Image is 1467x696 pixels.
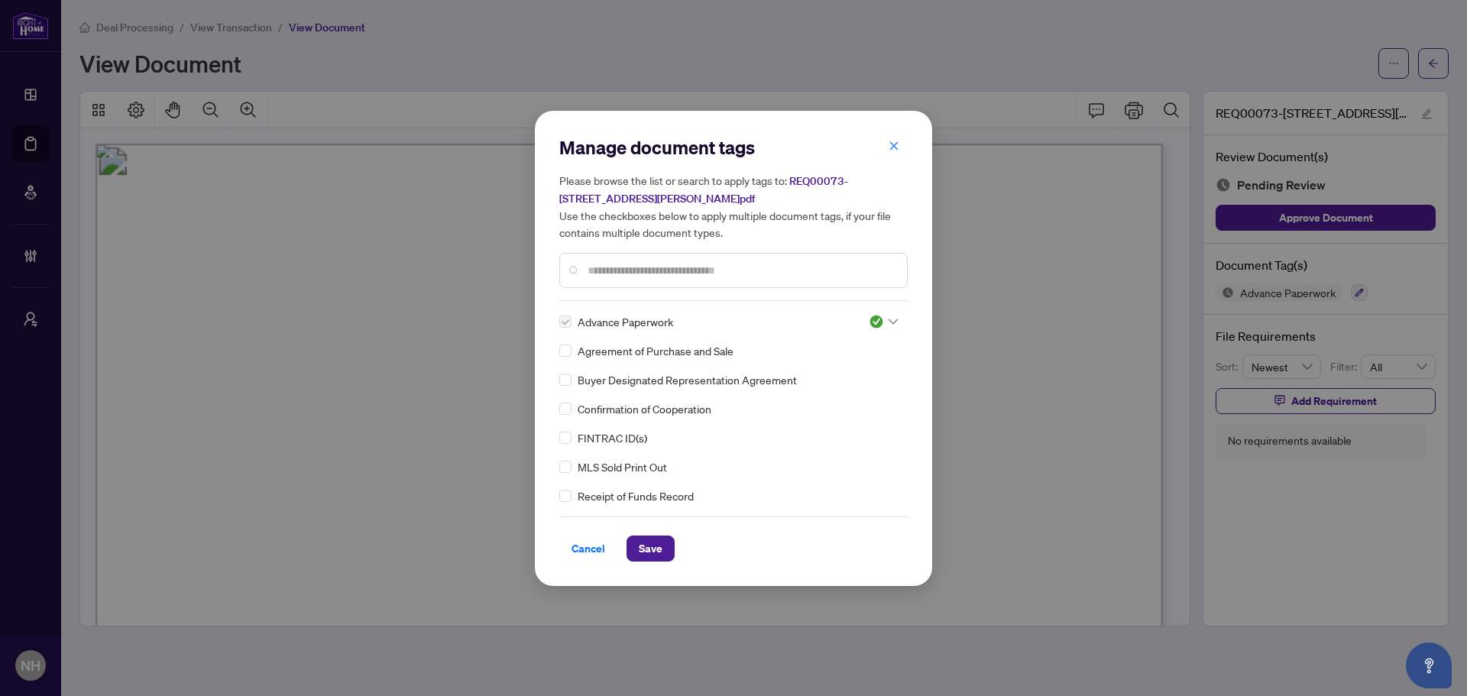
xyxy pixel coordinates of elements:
span: close [889,141,899,151]
span: REQ00073-[STREET_ADDRESS][PERSON_NAME]pdf [559,174,848,206]
span: Save [639,536,662,561]
span: MLS Sold Print Out [578,458,667,475]
button: Cancel [559,536,617,562]
img: status [869,314,884,329]
span: Confirmation of Cooperation [578,400,711,417]
span: Agreement of Purchase and Sale [578,342,733,359]
span: Approved [869,314,898,329]
span: Advance Paperwork [578,313,673,330]
button: Open asap [1406,643,1452,688]
span: FINTRAC ID(s) [578,429,647,446]
button: Save [627,536,675,562]
span: Receipt of Funds Record [578,487,694,504]
span: Cancel [572,536,605,561]
h5: Please browse the list or search to apply tags to: Use the checkboxes below to apply multiple doc... [559,172,908,241]
h2: Manage document tags [559,135,908,160]
span: Buyer Designated Representation Agreement [578,371,797,388]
